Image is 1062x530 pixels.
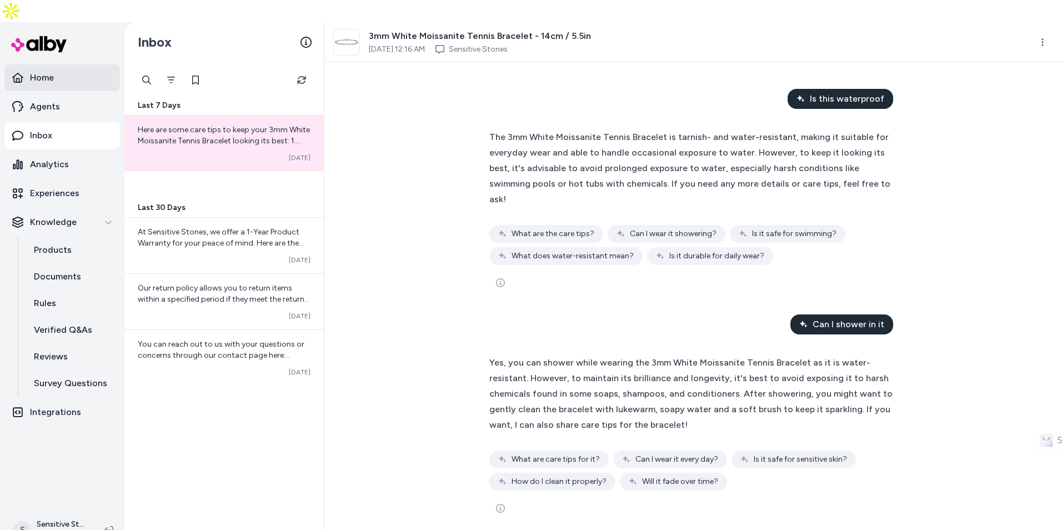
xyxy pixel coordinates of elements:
span: What are the care tips? [512,228,594,239]
a: Verified Q&As [23,317,120,343]
span: Last 30 Days [138,202,186,213]
button: See more [489,272,512,294]
p: Home [30,71,54,84]
span: Is it durable for daily wear? [669,251,764,262]
span: Is this waterproof [810,92,884,106]
span: Can I wear it showering? [630,228,717,239]
a: Products [23,237,120,263]
span: Will it fade over time? [642,476,718,487]
span: Yes, you can shower while wearing the 3mm White Moissanite Tennis Bracelet as it is water-resista... [489,357,893,430]
a: Our return policy allows you to return items within a specified period if they meet the return co... [124,273,324,329]
a: Agents [4,93,120,120]
img: alby Logo [11,36,67,52]
a: You can reach out to us with your questions or concerns through our contact page here: [Contact P... [124,329,324,386]
span: Last 7 Days [138,100,181,111]
span: What are care tips for it? [512,454,600,465]
span: Can I wear it every day? [635,454,718,465]
button: Refresh [290,69,313,91]
p: Products [34,243,72,257]
button: See more [489,497,512,519]
p: Integrations [30,406,81,419]
span: · [429,44,431,55]
span: Can I shower in it [813,318,884,331]
a: Rules [23,290,120,317]
span: Is it safe for sensitive skin? [754,454,847,465]
span: You can reach out to us with your questions or concerns through our contact page here: [Contact P... [138,339,304,404]
p: Analytics [30,158,69,171]
a: Documents [23,263,120,290]
span: Here are some care tips to keep your 3mm White Moissanite Tennis Bracelet looking its best: 1. Cl... [138,125,310,357]
span: [DATE] [289,312,310,321]
p: Knowledge [30,216,77,229]
p: Documents [34,270,81,283]
p: Sensitive Stones Shopify [37,519,87,530]
p: Experiences [30,187,79,200]
span: How do I clean it properly? [512,476,607,487]
span: The 3mm White Moissanite Tennis Bracelet is tarnish- and water-resistant, making it suitable for ... [489,132,890,204]
a: Sensitive Stones [449,44,508,55]
p: Reviews [34,350,68,363]
span: [DATE] [289,368,310,377]
span: [DATE] [289,256,310,264]
span: At Sensitive Stones, we offer a 1-Year Product Warranty for your peace of mind. Here are the key ... [138,227,307,459]
span: Is it safe for swimming? [752,228,836,239]
p: Rules [34,297,56,310]
a: Analytics [4,151,120,178]
a: Experiences [4,180,120,207]
span: 3mm White Moissanite Tennis Bracelet - 14cm / 5.5in [369,29,591,43]
span: [DATE] 12:16 AM [369,44,425,55]
a: Inbox [4,122,120,149]
p: Agents [30,100,60,113]
a: Integrations [4,399,120,426]
a: At Sensitive Stones, we offer a 1-Year Product Warranty for your peace of mind. Here are the key ... [124,218,324,273]
a: Survey Questions [23,370,120,397]
a: Home [4,64,120,91]
a: Here are some care tips to keep your 3mm White Moissanite Tennis Bracelet looking its best: 1. Cl... [124,116,324,171]
img: moissanite-tennis-bracelet-isolated-white-background.png [334,29,359,55]
p: Verified Q&As [34,323,92,337]
span: What does water-resistant mean? [512,251,634,262]
h2: Inbox [138,34,172,51]
a: Reviews [23,343,120,370]
span: [DATE] [289,153,310,162]
p: Survey Questions [34,377,107,390]
span: Our return policy allows you to return items within a specified period if they meet the return co... [138,283,309,359]
button: Knowledge [4,209,120,236]
button: Filter [160,69,182,91]
p: Inbox [30,129,52,142]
